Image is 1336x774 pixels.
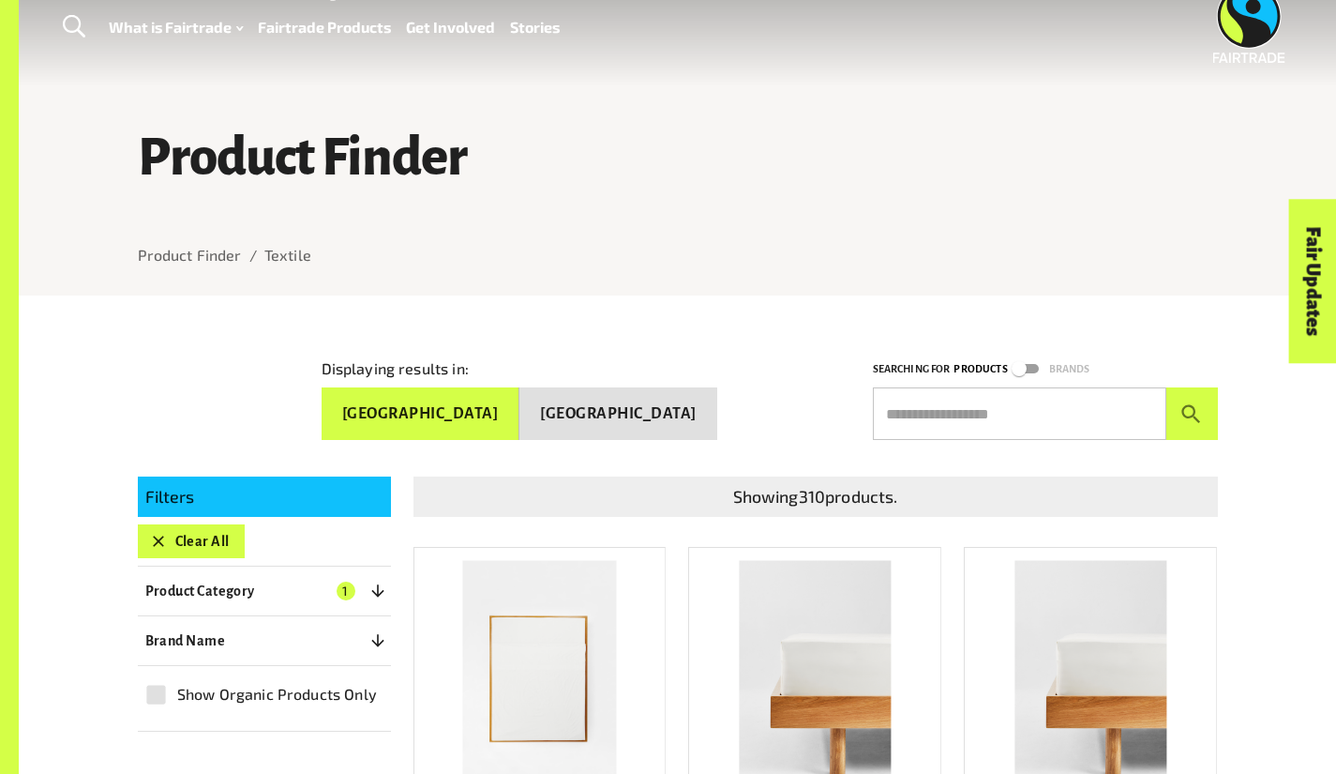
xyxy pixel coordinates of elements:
[138,574,391,608] button: Product Category
[322,387,520,441] button: [GEOGRAPHIC_DATA]
[510,14,560,41] a: Stories
[145,630,226,652] p: Brand Name
[138,624,391,658] button: Brand Name
[873,360,951,378] p: Searching for
[322,357,469,380] p: Displaying results in:
[109,14,243,41] a: What is Fairtrade
[406,14,495,41] a: Get Involved
[145,580,255,602] p: Product Category
[138,246,242,264] a: Product Finder
[953,360,1007,378] p: Products
[145,484,383,509] p: Filters
[258,14,391,41] a: Fairtrade Products
[138,524,245,558] button: Clear All
[249,244,257,266] li: /
[264,246,311,264] a: Textile
[138,129,1218,186] h1: Product Finder
[51,4,97,51] a: Toggle Search
[519,387,717,441] button: [GEOGRAPHIC_DATA]
[138,244,1218,266] nav: breadcrumb
[337,582,355,600] span: 1
[177,683,377,706] span: Show Organic Products Only
[1049,360,1090,378] p: Brands
[421,484,1210,509] p: Showing 310 products.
